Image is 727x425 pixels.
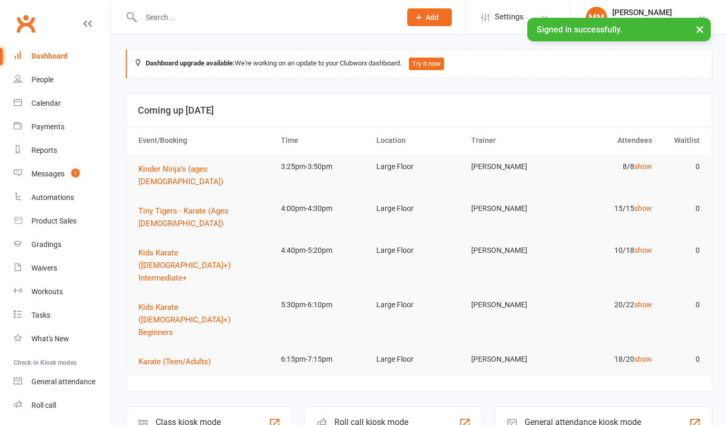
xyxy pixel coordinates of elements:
td: 4:40pm-5:20pm [276,238,372,263]
div: Dashboard [31,52,68,60]
td: Large Floor [372,238,467,263]
td: 8/8 [562,154,657,179]
td: Large Floor [372,154,467,179]
span: Karate (Teen/Adults) [138,357,211,366]
a: show [634,162,652,171]
div: Payments [31,122,64,131]
td: [PERSON_NAME] [466,154,562,179]
div: We're working on an update to your Clubworx dashboard. [126,49,712,79]
span: 1 [71,169,80,177]
td: 15/15 [562,196,657,221]
div: Tasks [31,311,50,319]
h3: Coming up [DATE] [138,105,700,116]
td: 6:15pm-7:15pm [276,347,372,372]
div: MM [586,7,607,28]
div: Calendar [31,99,61,107]
th: Trainer [466,127,562,154]
button: Tiny Tigers - Karate (Ages [DEMOGRAPHIC_DATA]) [138,205,272,230]
span: Add [426,13,439,21]
td: [PERSON_NAME] [466,238,562,263]
td: 5:30pm-6:10pm [276,293,372,317]
a: show [634,204,652,213]
th: Event/Booking [134,127,276,154]
td: [PERSON_NAME] [466,196,562,221]
a: Product Sales [14,209,111,233]
input: Search... [138,10,394,25]
a: show [634,355,652,363]
a: Messages 1 [14,162,111,186]
td: 20/22 [562,293,657,317]
a: Payments [14,115,111,139]
a: Workouts [14,280,111,304]
td: 0 [657,196,704,221]
a: Tasks [14,304,111,327]
a: Calendar [14,92,111,115]
td: 10/18 [562,238,657,263]
a: Waivers [14,256,111,280]
span: Signed in successfully. [537,25,622,35]
strong: Dashboard upgrade available: [146,59,235,67]
td: Large Floor [372,196,467,221]
button: Try it now [409,58,444,70]
span: Tiny Tigers - Karate (Ages [DEMOGRAPHIC_DATA]) [138,206,229,228]
td: [PERSON_NAME] [466,347,562,372]
a: People [14,68,111,92]
span: Kinder Ninja's (ages [DEMOGRAPHIC_DATA]) [138,164,223,186]
th: Waitlist [657,127,704,154]
span: Kids Karate ([DEMOGRAPHIC_DATA]+) Intermediate+ [138,248,231,283]
div: Product Sales [31,217,77,225]
a: show [634,300,652,309]
td: Large Floor [372,293,467,317]
button: × [690,18,709,40]
th: Time [276,127,372,154]
div: Reports [31,146,57,154]
td: 0 [657,347,704,372]
a: Gradings [14,233,111,256]
button: Kinder Ninja's (ages [DEMOGRAPHIC_DATA]) [138,163,272,188]
td: Large Floor [372,347,467,372]
div: Workouts [31,287,63,296]
a: Automations [14,186,111,209]
span: Settings [495,5,524,29]
td: 3:25pm-3:50pm [276,154,372,179]
div: Automations [31,193,74,202]
td: 4:00pm-4:30pm [276,196,372,221]
th: Attendees [562,127,657,154]
td: 0 [657,293,704,317]
div: General attendance [31,377,95,386]
td: 0 [657,238,704,263]
th: Location [372,127,467,154]
td: [PERSON_NAME] [466,293,562,317]
button: Add [407,8,452,26]
div: Messages [31,170,64,178]
a: show [634,246,652,254]
div: What's New [31,334,69,343]
div: Waivers [31,264,57,272]
a: Dashboard [14,44,111,68]
a: General attendance kiosk mode [14,370,111,394]
td: 0 [657,154,704,179]
a: Clubworx [13,10,39,37]
div: Roll call [31,401,56,409]
button: Kids Karate ([DEMOGRAPHIC_DATA]+) Intermediate+ [138,247,272,284]
button: Karate (Teen/Adults) [138,355,218,368]
td: 18/20 [562,347,657,372]
button: Kids Karate ([DEMOGRAPHIC_DATA]+) Beginners [138,301,272,339]
a: What's New [14,327,111,351]
div: Newcastle Karate [612,17,672,27]
div: Gradings [31,240,61,249]
a: Roll call [14,394,111,417]
span: Kids Karate ([DEMOGRAPHIC_DATA]+) Beginners [138,303,231,337]
a: Reports [14,139,111,162]
div: People [31,75,53,84]
div: [PERSON_NAME] [612,8,672,17]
